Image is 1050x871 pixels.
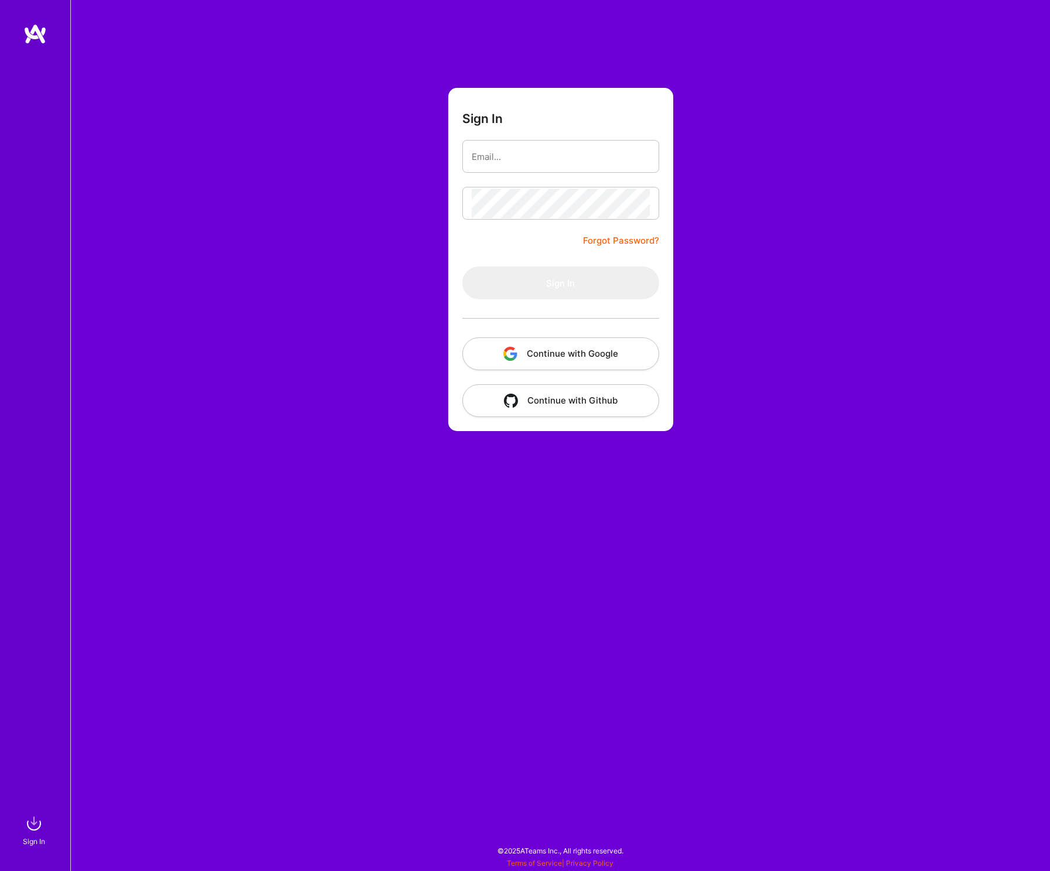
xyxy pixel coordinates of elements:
[503,347,517,361] img: icon
[472,142,650,172] input: Email...
[25,812,46,848] a: sign inSign In
[462,111,503,126] h3: Sign In
[504,394,518,408] img: icon
[462,267,659,299] button: Sign In
[22,812,46,835] img: sign in
[583,234,659,248] a: Forgot Password?
[462,337,659,370] button: Continue with Google
[507,859,562,867] a: Terms of Service
[70,836,1050,865] div: © 2025 ATeams Inc., All rights reserved.
[23,835,45,848] div: Sign In
[566,859,613,867] a: Privacy Policy
[462,384,659,417] button: Continue with Github
[23,23,47,45] img: logo
[507,859,613,867] span: |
